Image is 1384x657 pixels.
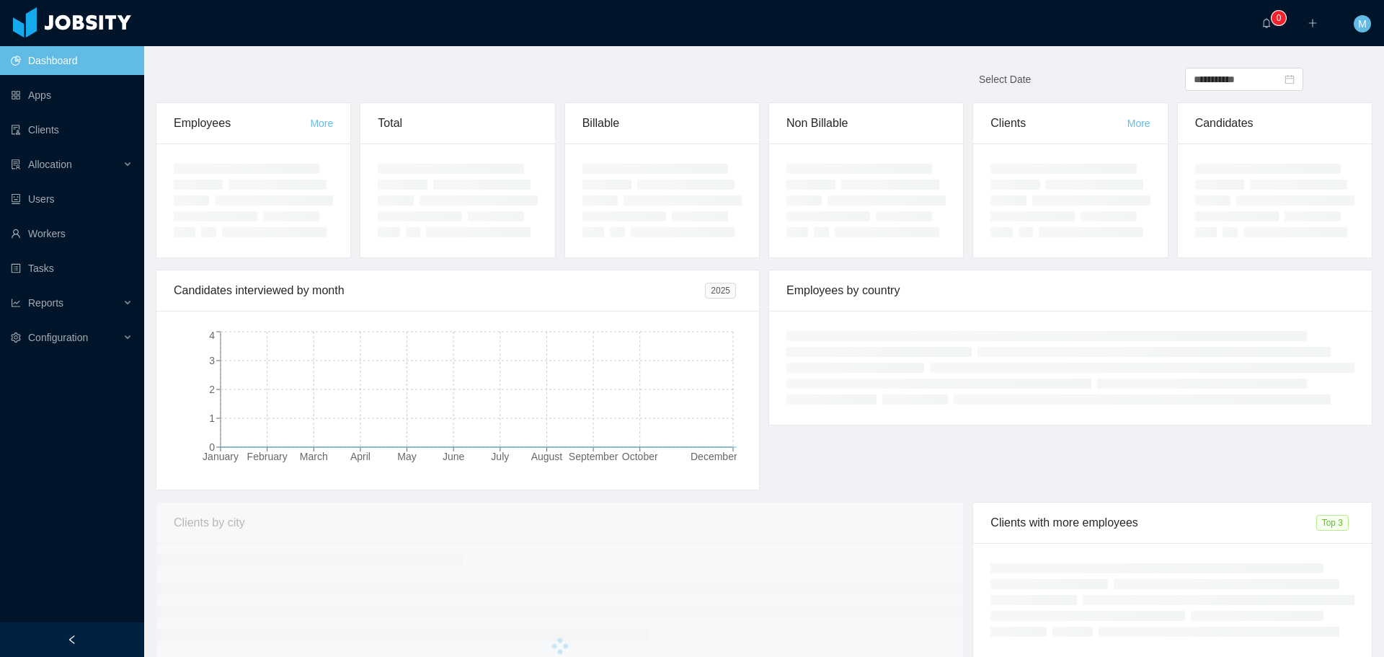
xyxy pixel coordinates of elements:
span: Reports [28,297,63,309]
div: Clients [990,103,1127,144]
div: Non Billable [786,103,946,144]
span: Allocation [28,159,72,170]
tspan: October [622,451,658,462]
tspan: 2 [209,384,215,395]
span: 2025 [705,283,736,299]
tspan: June [443,451,465,462]
a: More [1127,118,1150,129]
span: Select Date [979,74,1031,85]
a: icon: pie-chartDashboard [11,46,133,75]
i: icon: line-chart [11,298,21,308]
a: icon: userWorkers [11,219,133,248]
tspan: 4 [209,330,215,341]
i: icon: plus [1308,18,1318,28]
tspan: August [531,451,563,462]
a: icon: auditClients [11,115,133,144]
tspan: February [247,451,288,462]
tspan: April [350,451,371,462]
span: M [1358,15,1367,32]
tspan: 3 [209,355,215,366]
div: Billable [582,103,742,144]
i: icon: calendar [1285,74,1295,84]
i: icon: bell [1261,18,1272,28]
tspan: July [491,451,509,462]
i: icon: setting [11,332,21,343]
div: Candidates [1195,103,1354,144]
tspan: December [691,451,737,462]
div: Employees by country [786,270,1354,311]
tspan: 0 [209,441,215,453]
tspan: May [397,451,416,462]
tspan: September [569,451,618,462]
span: Configuration [28,332,88,343]
div: Total [378,103,537,144]
i: icon: solution [11,159,21,169]
a: More [310,118,333,129]
a: icon: appstoreApps [11,81,133,110]
sup: 0 [1272,11,1286,25]
div: Candidates interviewed by month [174,270,705,311]
span: Top 3 [1316,515,1349,531]
a: icon: robotUsers [11,185,133,213]
div: Clients with more employees [990,503,1316,543]
div: Employees [174,103,310,144]
tspan: March [300,451,328,462]
tspan: 1 [209,413,215,424]
tspan: January [203,451,239,462]
a: icon: profileTasks [11,254,133,283]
